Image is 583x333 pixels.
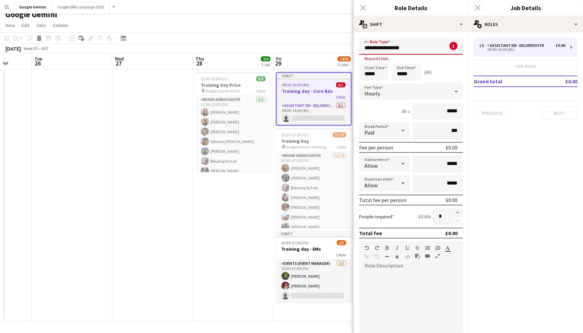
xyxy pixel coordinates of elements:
[5,22,15,28] span: View
[286,144,326,149] span: Google Gemini Training
[336,94,346,100] span: 1 Role
[359,230,382,237] div: Total fee
[276,260,352,302] app-card-role: Events (Event Manager)2/310:30-17:30 (7h)[PERSON_NAME][PERSON_NAME]
[446,197,458,203] div: £0.00
[277,102,351,125] app-card-role: Assistant EM - Deliveroo FR0/108:00-16:00 (8h)
[365,129,374,136] span: Paid
[275,59,282,67] span: 29
[282,82,310,87] span: 08:00-16:00 (8h)
[359,197,406,203] div: Total fee per person
[33,21,49,30] a: Jobs
[276,231,352,236] div: Draft
[333,132,346,137] span: 72/79
[415,253,420,259] button: Paste as plain text
[425,245,430,251] button: Unordered List
[33,59,42,67] span: 26
[282,132,309,137] span: 10:30-17:30 (7h)
[336,82,346,87] span: 0/1
[435,253,440,259] button: Fullscreen
[53,22,68,28] span: Comms
[556,43,565,48] div: £0.00
[201,76,228,81] span: 11:00-12:00 (1h)
[446,144,458,151] div: £0.00
[479,43,487,48] div: 1 x
[385,254,389,259] button: Horizontal Line
[479,48,565,51] div: 08:00-16:00 (8h)
[445,245,450,251] button: Text Color
[405,254,410,259] button: HTML Code
[277,88,351,94] h3: Training day - Core BAs
[405,245,410,251] button: Underline
[415,245,420,251] button: Strikethrough
[365,90,380,97] span: Hourly
[196,72,271,172] app-job-card: 11:00-12:00 (1h)9/9Training Day Prize Google Gemini Prize1 RoleBrand Ambassador9/911:00-12:00 (1h...
[14,0,52,13] button: Google Gemini
[474,76,546,87] td: Grand total
[338,62,351,67] div: 3 Jobs
[276,231,352,302] app-job-card: Draft10:30-17:30 (7h)2/3Training day - EMs1 RoleEvents (Event Manager)2/310:30-17:30 (7h)[PERSON_...
[195,59,204,67] span: 28
[402,108,410,114] div: 8h x
[256,76,266,81] span: 9/9
[418,214,431,220] div: £0.00 x
[196,56,204,62] span: Thu
[276,56,282,62] span: Fri
[338,56,351,61] span: 74/83
[3,21,18,30] a: View
[354,16,468,32] div: Shift
[36,22,46,28] span: Jobs
[365,245,369,251] button: Undo
[395,245,400,251] button: Italic
[452,208,463,217] button: Increase
[468,3,583,12] h3: Job Details
[196,96,271,197] app-card-role: Brand Ambassador9/911:00-12:00 (1h)[PERSON_NAME][PERSON_NAME][PERSON_NAME]Sofonies [PERSON_NAME][...
[337,144,346,149] span: 1 Role
[52,0,110,13] button: Google SBA campaign 2023
[395,254,400,259] button: Clear Formatting
[22,46,39,51] span: Week 35
[435,245,440,251] button: Ordered List
[359,214,394,220] label: People required
[424,69,432,75] div: (8h)
[261,62,270,67] div: 1 Job
[261,56,270,61] span: 9/9
[5,45,21,52] div: [DATE]
[5,9,57,20] h1: Google Gemini
[277,73,351,78] div: Draft
[337,252,346,257] span: 1 Role
[42,46,49,51] div: BST
[375,245,379,251] button: Redo
[50,21,71,30] a: Comms
[365,162,378,169] span: Allow
[359,144,393,151] div: Fee per person
[365,182,378,189] span: Allow
[445,230,458,237] div: £0.00
[205,88,240,93] span: Google Gemini Prize
[276,138,352,144] h3: Training Day
[468,16,583,32] div: Roles
[22,22,29,28] span: Edit
[354,3,468,12] h3: Role Details
[114,59,124,67] span: 27
[337,240,346,245] span: 2/3
[282,240,309,245] span: 10:30-17:30 (7h)
[487,43,547,48] div: Assistant EM - Deliveroo FR
[34,56,42,62] span: Tue
[256,88,266,93] span: 1 Role
[546,76,578,87] td: £0.00
[425,253,430,259] button: Insert video
[115,56,124,62] span: Wed
[196,82,271,88] h3: Training Day Prize
[385,245,389,251] button: Bold
[276,72,352,126] app-job-card: Draft08:00-16:00 (8h)0/1Training day - Core BAs1 RoleAssistant EM - Deliveroo FR0/108:00-16:00 (8h)
[19,21,32,30] a: Edit
[276,128,352,228] app-job-card: 10:30-17:30 (7h)72/79Training Day Google Gemini Training1 RoleBrand Ambassador72/7910:30-17:30 (7...
[276,246,352,252] h3: Training day - EMs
